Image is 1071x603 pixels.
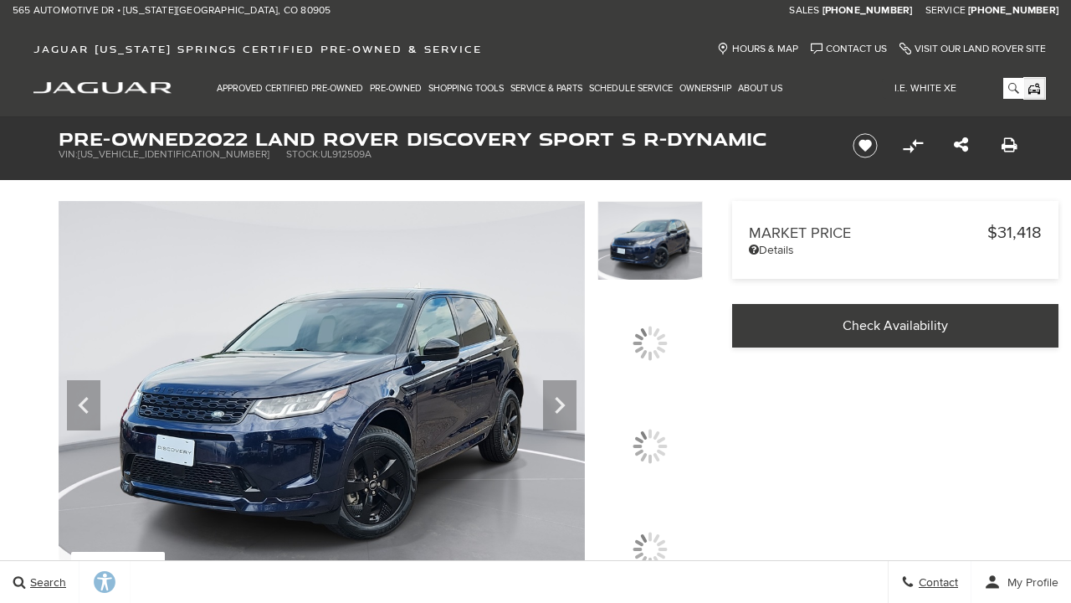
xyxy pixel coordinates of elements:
a: Service & Parts [507,74,586,103]
a: Details [749,243,1042,257]
a: Share this Pre-Owned 2022 Land Rover Discovery Sport S R-Dynamic [954,136,968,156]
a: Schedule Service [586,74,676,103]
a: Hours & Map [717,43,798,55]
input: i.e. White XE [882,78,1023,99]
a: Print this Pre-Owned 2022 Land Rover Discovery Sport S R-Dynamic [1002,136,1017,156]
nav: Main Navigation [213,74,786,103]
a: jaguar [33,80,172,94]
button: user-profile-menu [971,561,1071,603]
span: $31,418 [987,223,1042,243]
span: VIN: [59,148,78,161]
a: Jaguar [US_STATE] Springs Certified Pre-Owned & Service [25,43,490,55]
a: About Us [735,74,786,103]
a: [PHONE_NUMBER] [822,4,913,18]
a: [PHONE_NUMBER] [968,4,1058,18]
img: Jaguar [33,82,172,94]
a: Approved Certified Pre-Owned [213,74,366,103]
button: Compare vehicle [900,133,925,158]
strong: Pre-Owned [59,126,194,152]
a: Contact Us [811,43,887,55]
span: Search [26,575,66,590]
span: Jaguar [US_STATE] Springs Certified Pre-Owned & Service [33,43,482,55]
div: (28) Photos [71,552,165,584]
h1: 2022 Land Rover Discovery Sport S R-Dynamic [59,130,824,148]
a: Shopping Tools [425,74,507,103]
a: Market Price $31,418 [749,223,1042,243]
span: Market Price [749,224,987,242]
button: Save vehicle [847,132,884,159]
span: Sales [789,4,819,17]
img: Used 2022 Portofino Blue Metallic Land Rover S R-Dynamic image 1 [597,201,703,281]
span: UL912509A [320,148,372,161]
span: Service [925,4,966,17]
span: Check Availability [843,317,948,334]
a: Ownership [676,74,735,103]
span: Contact [915,575,958,590]
img: Used 2022 Portofino Blue Metallic Land Rover S R-Dynamic image 1 [59,201,585,596]
a: Pre-Owned [366,74,425,103]
a: Visit Our Land Rover Site [899,43,1046,55]
a: 565 Automotive Dr • [US_STATE][GEOGRAPHIC_DATA], CO 80905 [13,4,331,18]
span: Stock: [286,148,320,161]
span: [US_VEHICLE_IDENTIFICATION_NUMBER] [78,148,269,161]
a: Check Availability [732,304,1058,348]
span: My Profile [1001,575,1058,590]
